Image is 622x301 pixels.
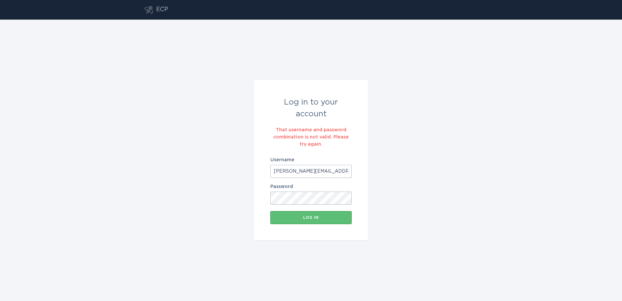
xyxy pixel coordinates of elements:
[270,126,352,148] div: That username and password combination is not valid. Please try again.
[270,211,352,224] button: Log in
[144,6,153,14] button: Go to dashboard
[270,96,352,120] div: Log in to your account
[156,6,168,14] div: ECP
[270,158,352,162] label: Username
[274,216,348,220] div: Log in
[270,184,352,189] label: Password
